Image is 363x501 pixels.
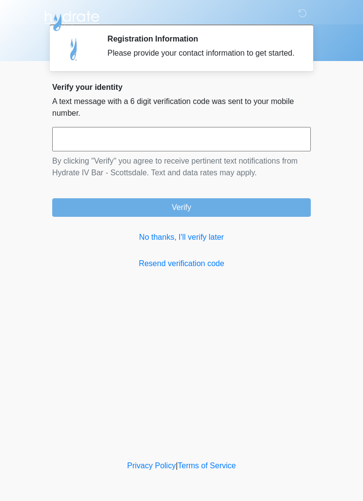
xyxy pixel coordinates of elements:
p: A text message with a 6 digit verification code was sent to your mobile number. [52,96,311,119]
a: Resend verification code [52,258,311,270]
a: No thanks, I'll verify later [52,231,311,243]
h2: Verify your identity [52,83,311,92]
img: Agent Avatar [60,34,89,63]
button: Verify [52,198,311,217]
img: Hydrate IV Bar - Scottsdale Logo [42,7,101,32]
a: | [176,461,178,470]
div: Please provide your contact information to get started. [107,47,296,59]
a: Privacy Policy [127,461,176,470]
a: Terms of Service [178,461,236,470]
p: By clicking "Verify" you agree to receive pertinent text notifications from Hydrate IV Bar - Scot... [52,155,311,179]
